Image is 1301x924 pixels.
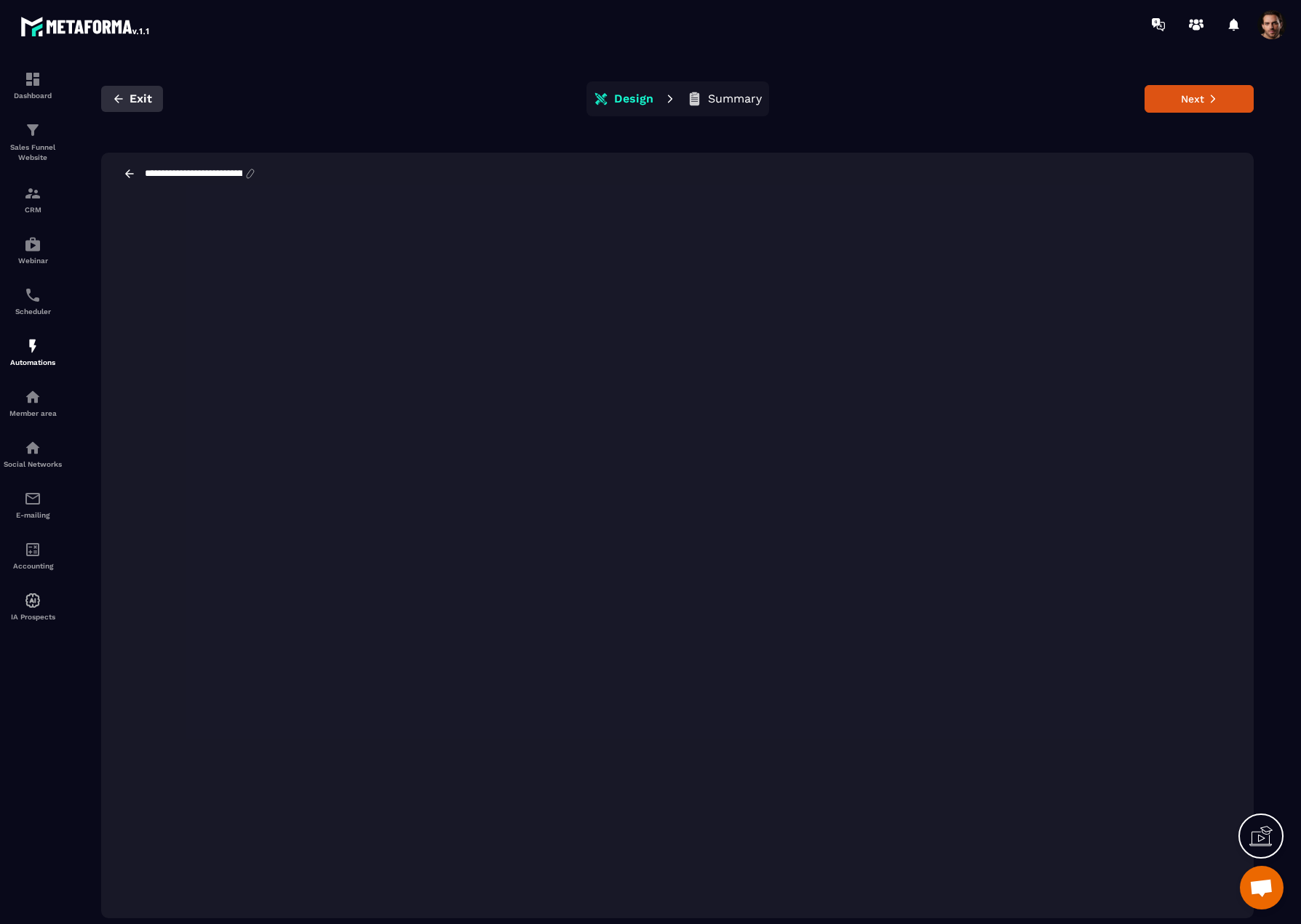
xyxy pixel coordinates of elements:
p: Scheduler [4,308,62,316]
button: Summary [683,84,766,113]
img: scheduler [24,286,41,304]
p: Webinar [4,257,62,265]
a: formationformationCRM [4,174,62,225]
p: Automations [4,358,62,366]
p: Member area [4,409,62,417]
button: Design [589,84,658,113]
a: social-networksocial-networkSocial Networks [4,428,62,479]
img: formation [24,185,41,202]
a: Open chat [1240,866,1284,909]
img: email [24,490,41,507]
p: Social Networks [4,460,62,468]
a: automationsautomationsAutomations [4,326,62,377]
a: accountantaccountantAccounting [4,530,62,581]
img: accountant [24,541,41,558]
button: Exit [101,86,163,112]
button: Next [1145,85,1254,113]
span: Exit [130,92,152,106]
img: automations [24,337,41,355]
img: formation [24,121,41,139]
p: Design [614,92,653,106]
p: IA Prospects [4,613,62,621]
p: Dashboard [4,92,62,100]
a: automationsautomationsMember area [4,377,62,428]
img: logo [20,13,151,39]
a: formationformationSales Funnel Website [4,111,62,174]
img: automations [24,592,41,609]
img: automations [24,236,41,253]
p: E-mailing [4,511,62,519]
p: Accounting [4,562,62,570]
a: emailemailE-mailing [4,479,62,530]
p: Summary [708,92,762,106]
p: CRM [4,206,62,214]
p: Sales Funnel Website [4,142,62,163]
a: automationsautomationsWebinar [4,225,62,276]
a: schedulerschedulerScheduler [4,276,62,326]
a: formationformationDashboard [4,60,62,111]
img: automations [24,388,41,406]
img: social-network [24,439,41,457]
img: formation [24,71,41,88]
